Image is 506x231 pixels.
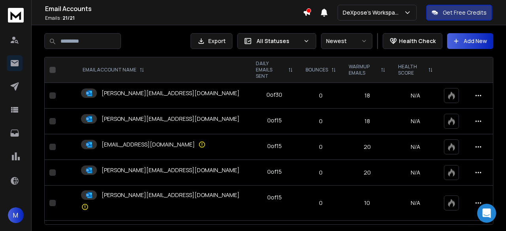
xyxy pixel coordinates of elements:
[304,117,338,125] p: 0
[257,37,300,45] p: All Statuses
[443,9,487,17] p: Get Free Credits
[396,199,434,207] p: N/A
[349,64,378,76] p: WARMUP EMAILS
[342,134,392,160] td: 20
[477,204,496,223] div: Open Intercom Messenger
[102,89,240,97] p: [PERSON_NAME][EMAIL_ADDRESS][DOMAIN_NAME]
[267,142,282,150] div: 0 of 15
[8,207,24,223] button: M
[342,83,392,109] td: 18
[342,160,392,186] td: 20
[396,143,434,151] p: N/A
[396,92,434,100] p: N/A
[383,33,442,49] button: Health Check
[8,8,24,23] img: logo
[191,33,232,49] button: Export
[62,15,75,21] span: 21 / 21
[321,33,372,49] button: Newest
[304,143,338,151] p: 0
[398,64,425,76] p: HEALTH SCORE
[396,169,434,177] p: N/A
[342,109,392,134] td: 18
[267,116,282,124] div: 0 of 15
[267,193,282,201] div: 0 of 15
[306,67,328,73] p: BOUNCES
[83,67,144,73] div: EMAIL ACCOUNT NAME
[102,141,195,148] p: [EMAIL_ADDRESS][DOMAIN_NAME]
[343,9,404,17] p: DeXpose's Workspace
[256,60,285,79] p: DAILY EMAILS SENT
[102,191,240,199] p: [PERSON_NAME][EMAIL_ADDRESS][DOMAIN_NAME]
[399,37,436,45] p: Health Check
[102,115,240,123] p: [PERSON_NAME][EMAIL_ADDRESS][DOMAIN_NAME]
[426,5,492,21] button: Get Free Credits
[267,168,282,176] div: 0 of 15
[45,15,303,21] p: Emails :
[102,166,240,174] p: [PERSON_NAME][EMAIL_ADDRESS][DOMAIN_NAME]
[266,91,282,99] div: 0 of 30
[304,169,338,177] p: 0
[304,92,338,100] p: 0
[396,117,434,125] p: N/A
[45,4,303,13] h1: Email Accounts
[304,199,338,207] p: 0
[447,33,493,49] button: Add New
[342,186,392,221] td: 10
